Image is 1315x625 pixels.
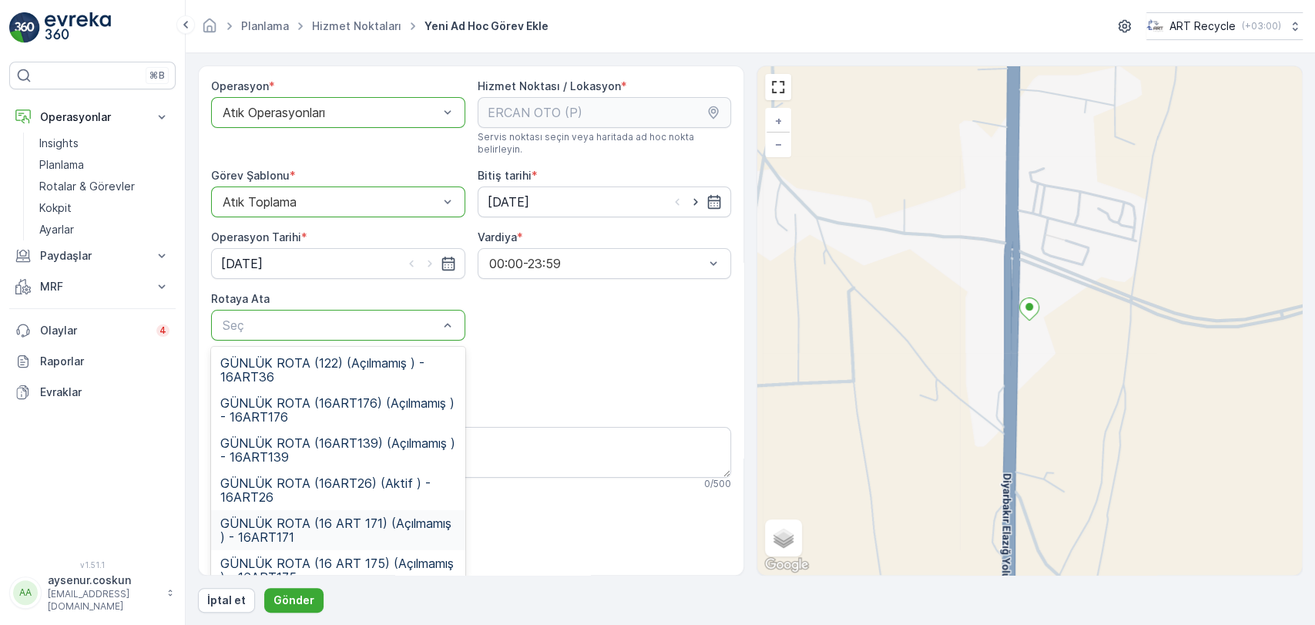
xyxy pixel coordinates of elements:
img: logo_light-DOdMpM7g.png [45,12,111,43]
p: Planlama [39,157,84,173]
p: Raporlar [40,354,169,369]
p: Rotalar & Görevler [39,179,135,194]
label: Görev Şablonu [211,169,290,182]
p: Olaylar [40,323,147,338]
label: Rotaya Ata [211,292,270,305]
span: GÜNLÜK ROTA (16ART139) (Açılmamış ) - 16ART139 [220,436,456,464]
img: image_23.png [1146,18,1163,35]
div: AA [13,580,38,605]
a: Hizmet Noktaları [312,19,401,32]
button: MRF [9,271,176,302]
p: Paydaşlar [40,248,145,264]
img: Google [761,555,812,575]
a: Bu bölgeyi Google Haritalar'da açın (yeni pencerede açılır) [761,555,812,575]
span: GÜNLÜK ROTA (122) (Açılmamış ) - 16ART36 [220,356,456,384]
span: GÜNLÜK ROTA (16ART176) (Açılmamış ) - 16ART176 [220,396,456,424]
a: Planlama [33,154,176,176]
h3: Adım 1: Atık Toplama [211,556,731,575]
label: Bitiş tarihi [478,169,532,182]
a: Yakınlaştır [767,109,790,133]
a: Rotalar & Görevler [33,176,176,197]
p: Evraklar [40,385,169,400]
span: − [775,137,783,150]
p: Seç [223,316,438,334]
button: Gönder [264,588,324,613]
a: Ana Sayfa [201,23,218,36]
a: Evraklar [9,377,176,408]
p: İptal et [207,593,246,608]
label: Vardiya [478,230,517,244]
input: ERCAN OTO (P) [478,97,732,128]
span: GÜNLÜK ROTA (16ART26) (Aktif ) - 16ART26 [220,476,456,504]
p: [EMAIL_ADDRESS][DOMAIN_NAME] [48,588,159,613]
span: GÜNLÜK ROTA (16 ART 175) (Açılmamış ) - 16ART175 [220,556,456,584]
a: Planlama [241,19,289,32]
p: Operasyonlar [40,109,145,125]
p: Ayarlar [39,222,74,237]
p: Insights [39,136,79,151]
a: Ayarlar [33,219,176,240]
p: Gönder [273,593,314,608]
img: logo [9,12,40,43]
span: GÜNLÜK ROTA (16 ART 171) (Açılmamış ) - 16ART171 [220,516,456,544]
a: Insights [33,133,176,154]
p: ART Recycle [1169,18,1236,34]
span: + [775,114,782,127]
p: ( +03:00 ) [1242,20,1281,32]
a: Kokpit [33,197,176,219]
a: View Fullscreen [767,76,790,99]
button: İptal et [198,588,255,613]
span: Yeni Ad Hoc Görev Ekle [421,18,552,34]
p: MRF [40,279,145,294]
a: Layers [767,521,800,555]
input: dd/mm/yyyy [211,248,465,279]
button: ART Recycle(+03:00) [1146,12,1303,40]
input: dd/mm/yyyy [478,186,732,217]
span: v 1.51.1 [9,560,176,570]
span: Servis noktası seçin veya haritada ad hoc nokta belirleyin. [478,131,732,156]
a: Uzaklaştır [767,133,790,156]
label: Hizmet Noktası / Lokasyon [478,79,621,92]
p: ⌘B [149,69,165,82]
button: AAaysenur.coskun[EMAIL_ADDRESS][DOMAIN_NAME] [9,573,176,613]
a: Olaylar4 [9,315,176,346]
h2: Görev Şablonu Yapılandırması [211,515,731,538]
button: Operasyonlar [9,102,176,133]
p: 0 / 500 [704,478,731,490]
label: Operasyon [211,79,269,92]
p: 4 [159,324,166,337]
a: Raporlar [9,346,176,377]
label: Operasyon Tarihi [211,230,301,244]
p: aysenur.coskun [48,573,159,588]
button: Paydaşlar [9,240,176,271]
p: Kokpit [39,200,72,216]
